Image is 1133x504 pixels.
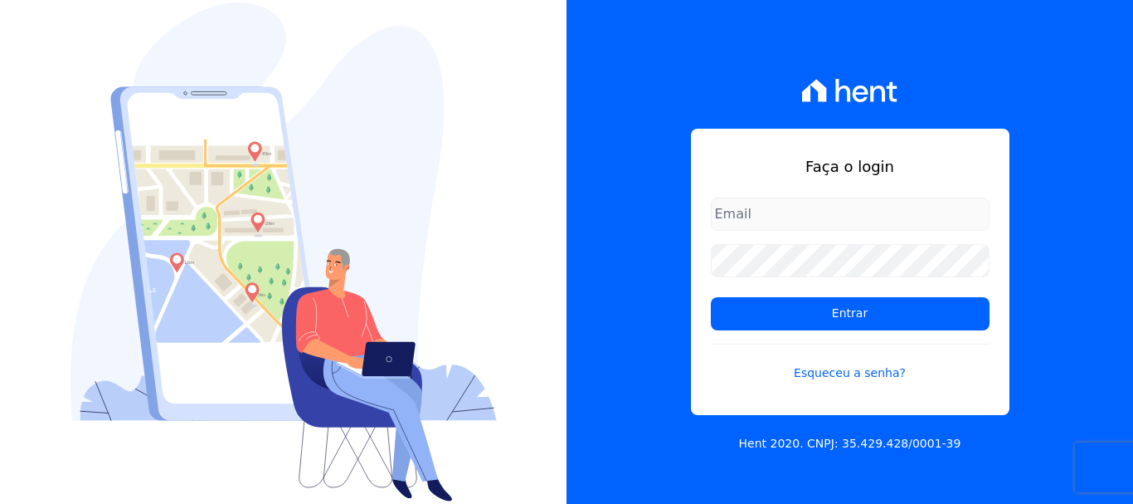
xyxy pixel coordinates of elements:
[711,198,990,231] input: Email
[739,435,961,453] p: Hent 2020. CNPJ: 35.429.428/0001-39
[71,2,497,502] img: Login
[711,297,990,330] input: Entrar
[711,344,990,382] a: Esqueceu a senha?
[711,155,990,178] h1: Faça o login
